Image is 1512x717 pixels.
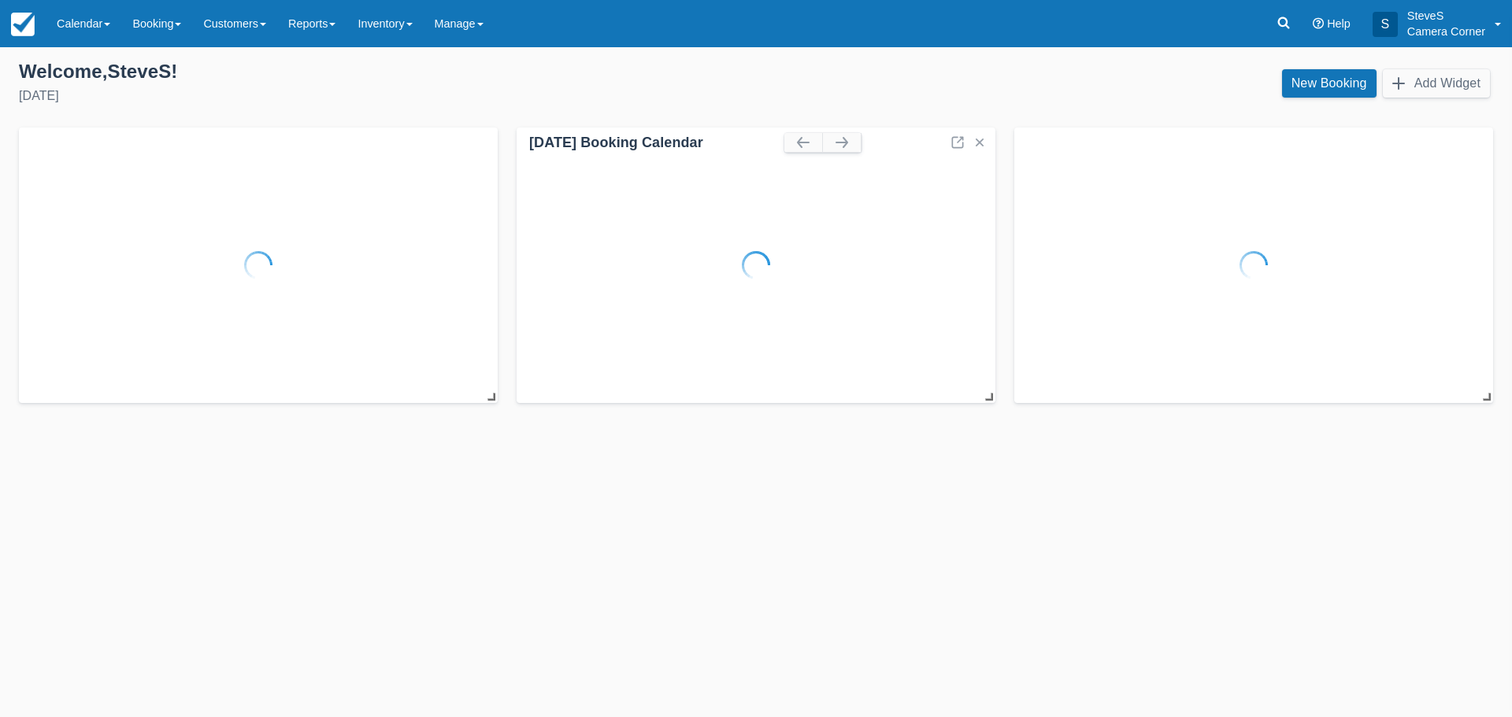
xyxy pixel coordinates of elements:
[11,13,35,36] img: checkfront-main-nav-mini-logo.png
[1327,17,1351,30] span: Help
[1282,69,1377,98] a: New Booking
[1383,69,1490,98] button: Add Widget
[1313,18,1324,29] i: Help
[19,87,743,105] div: [DATE]
[1373,12,1398,37] div: S
[19,60,743,83] div: Welcome , SteveS !
[1407,8,1485,24] p: SteveS
[1407,24,1485,39] p: Camera Corner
